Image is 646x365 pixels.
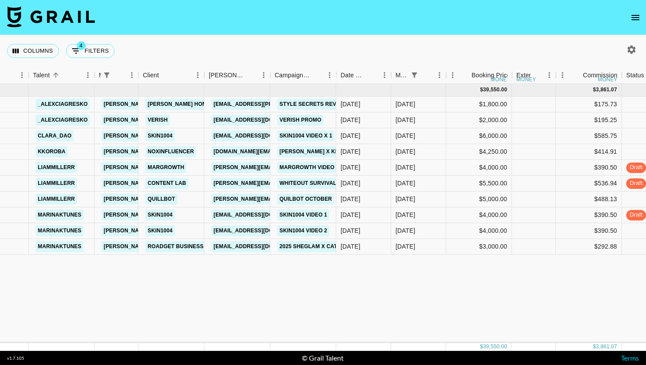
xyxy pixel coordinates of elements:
[145,178,189,189] a: Content Lab
[556,144,622,160] div: $414.91
[7,355,24,361] div: v 1.7.105
[36,130,74,141] a: clara_dao
[516,77,536,82] div: money
[277,115,323,126] a: Verish promo
[145,99,213,110] a: [PERSON_NAME] Home
[341,131,360,140] div: 09/09/2025
[341,179,360,188] div: 11/09/2025
[396,179,415,188] div: Oct '25
[145,115,170,126] a: verish
[396,242,415,251] div: Oct '25
[257,69,270,82] button: Menu
[583,67,617,84] div: Commission
[145,241,253,252] a: Roadget Business [DOMAIN_NAME].
[598,77,617,82] div: money
[36,162,77,173] a: liammillerr
[211,130,310,141] a: [EMAIL_ADDRESS][DOMAIN_NAME]
[33,67,50,84] div: Talent
[211,225,310,236] a: [EMAIL_ADDRESS][DOMAIN_NAME]
[302,354,344,362] div: © Grail Talent
[15,69,29,82] button: Menu
[341,242,360,251] div: 25/09/2025
[480,86,483,94] div: $
[143,67,159,84] div: Client
[626,163,646,172] span: draft
[145,194,178,205] a: quillbot
[421,69,433,81] button: Sort
[341,116,360,124] div: 04/10/2025
[396,195,415,203] div: Oct '25
[446,128,512,144] div: $6,000.00
[211,194,400,205] a: [PERSON_NAME][EMAIL_ADDRESS][PERSON_NAME][DOMAIN_NAME]
[556,128,622,144] div: $585.75
[396,100,415,108] div: Oct '25
[341,100,360,108] div: 30/09/2025
[408,69,421,81] div: 1 active filter
[621,354,639,362] a: Terms
[66,44,115,58] button: Show filters
[446,97,512,112] div: $1,800.00
[556,207,622,223] div: $390.50
[277,210,329,220] a: skin1004 video 1
[102,99,245,110] a: [PERSON_NAME][EMAIL_ADDRESS][DOMAIN_NAME]
[323,69,336,82] button: Menu
[138,67,204,84] div: Client
[483,86,507,94] div: 39,550.00
[125,69,138,82] button: Menu
[102,194,245,205] a: [PERSON_NAME][EMAIL_ADDRESS][DOMAIN_NAME]
[433,69,446,82] button: Menu
[102,115,245,126] a: [PERSON_NAME][EMAIL_ADDRESS][DOMAIN_NAME]
[472,67,510,84] div: Booking Price
[277,225,329,236] a: skin1004 video 2
[341,67,366,84] div: Date Created
[396,67,408,84] div: Month Due
[341,226,360,235] div: 24/09/2025
[556,176,622,192] div: $536.94
[446,176,512,192] div: $5,500.00
[211,162,355,173] a: [PERSON_NAME][EMAIL_ADDRESS][DOMAIN_NAME]
[102,241,245,252] a: [PERSON_NAME][EMAIL_ADDRESS][DOMAIN_NAME]
[145,210,175,220] a: SKIN1004
[211,146,354,157] a: [DOMAIN_NAME][EMAIL_ADDRESS][DOMAIN_NAME]
[277,162,341,173] a: margrowth video 5
[366,69,378,81] button: Sort
[270,67,336,84] div: Campaign (Type)
[145,162,186,173] a: margrowth
[556,69,569,82] button: Menu
[245,69,257,81] button: Sort
[446,192,512,207] div: $5,000.00
[50,69,62,81] button: Sort
[145,130,175,141] a: SKIN1004
[211,115,310,126] a: [EMAIL_ADDRESS][DOMAIN_NAME]
[391,67,446,84] div: Month Due
[191,69,204,82] button: Menu
[341,195,360,203] div: 01/10/2025
[36,194,77,205] a: liammillerr
[341,147,360,156] div: 15/09/2025
[7,44,59,58] button: Select columns
[530,69,543,81] button: Sort
[446,69,459,82] button: Menu
[491,77,511,82] div: money
[102,162,245,173] a: [PERSON_NAME][EMAIL_ADDRESS][DOMAIN_NAME]
[77,41,86,50] span: 4
[99,67,101,84] div: Manager
[446,223,512,239] div: $4,000.00
[211,210,310,220] a: [EMAIL_ADDRESS][DOMAIN_NAME]
[145,225,175,236] a: SKIN1004
[277,194,334,205] a: quilbot october
[277,178,338,189] a: Whiteout Survival
[29,67,94,84] div: Talent
[543,69,556,82] button: Menu
[396,116,415,124] div: Oct '25
[277,99,505,110] a: Style Secrets Revealed: [PERSON_NAME] Shoes & Bags & ACCs Essentials
[593,86,596,94] div: $
[36,210,83,220] a: marinaktunes
[36,115,90,126] a: _alexciagresko
[7,6,95,27] img: Grail Talent
[36,99,90,110] a: _alexciagresko
[378,69,391,82] button: Menu
[36,178,77,189] a: liammillerr
[277,241,428,252] a: 2025 SHEGLAM X Catwoman Collection Campaign
[81,69,94,82] button: Menu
